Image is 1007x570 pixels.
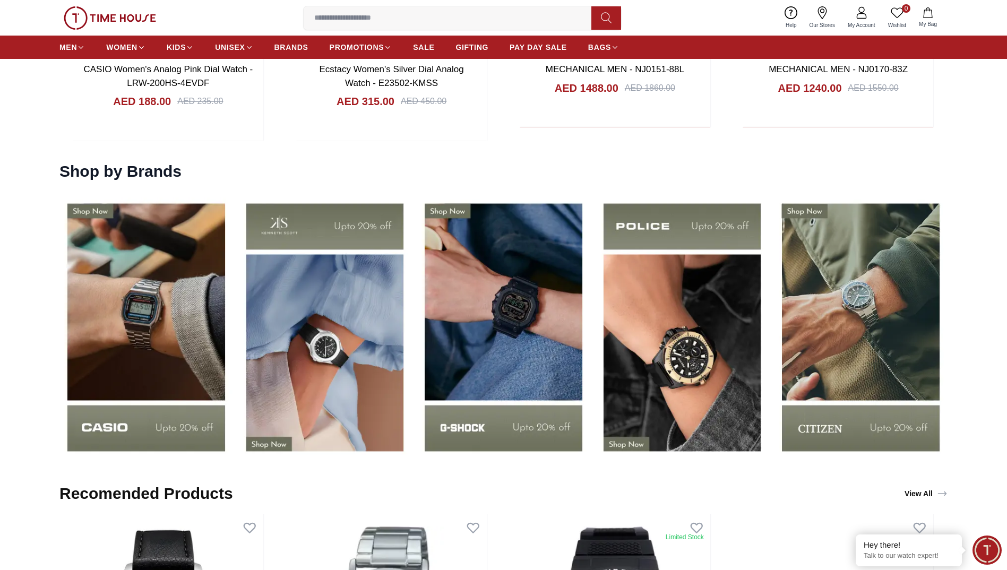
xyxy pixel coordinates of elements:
span: My Account [844,21,880,29]
a: 0Wishlist [882,4,913,31]
h4: AED 1240.00 [778,81,841,96]
img: Shop By Brands -Tornado - UAE [417,192,590,462]
span: My Bag [915,20,941,28]
div: Limited Stock [666,533,704,541]
div: Hey there! [864,540,954,550]
button: My Bag [913,5,943,30]
a: MECHANICAL MEN - NJ0151-88L [546,64,684,74]
a: Our Stores [803,4,841,31]
span: Wishlist [884,21,910,29]
a: Help [779,4,803,31]
a: PAY DAY SALE [510,38,567,57]
a: WOMEN [106,38,145,57]
a: GIFTING [455,38,488,57]
a: CASIO Women's Analog Pink Dial Watch - LRW-200HS-4EVDF [83,64,253,88]
span: KIDS [167,42,186,53]
span: UNISEX [215,42,245,53]
h2: Shop by Brands [59,162,182,181]
a: Ecstacy Women's Silver Dial Analog Watch - E23502-KMSS [320,64,464,88]
span: PROMOTIONS [330,42,384,53]
h4: AED 188.00 [113,94,171,109]
a: KIDS [167,38,194,57]
span: 0 [902,4,910,13]
div: Limited Stock [889,533,927,541]
h4: AED 1488.00 [555,81,618,96]
div: AED 1860.00 [625,82,675,94]
span: WOMEN [106,42,137,53]
img: Shop by Brands - Ecstacy - UAE [774,192,948,462]
a: MEN [59,38,85,57]
span: SALE [413,42,434,53]
span: Our Stores [805,21,839,29]
a: BRANDS [274,38,308,57]
a: PROMOTIONS [330,38,392,57]
a: UNISEX [215,38,253,57]
img: Shop by Brands - Quantum- UAE [59,192,233,462]
div: AED 1550.00 [848,82,899,94]
span: BRANDS [274,42,308,53]
span: GIFTING [455,42,488,53]
a: BAGS [588,38,619,57]
p: Talk to our watch expert! [864,551,954,560]
a: MECHANICAL MEN - NJ0170-83Z [769,64,908,74]
h2: Recomended Products [59,484,233,503]
a: View All [902,486,950,501]
div: AED 450.00 [401,95,446,108]
div: Chat Widget [972,536,1002,565]
a: SALE [413,38,434,57]
span: PAY DAY SALE [510,42,567,53]
img: ... [64,6,156,30]
span: BAGS [588,42,611,53]
span: Help [781,21,801,29]
img: Shop By Brands - Casio- UAE [238,192,412,462]
h4: AED 315.00 [337,94,394,109]
div: AED 235.00 [177,95,223,108]
img: Shop By Brands - Carlton- UAE [596,192,769,462]
span: MEN [59,42,77,53]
